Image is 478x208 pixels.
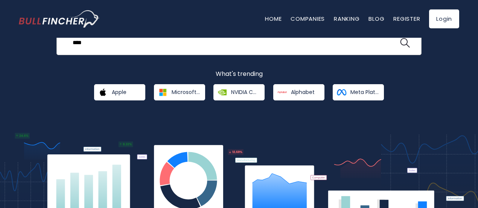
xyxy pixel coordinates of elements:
a: Microsoft Corporation [154,84,205,100]
a: Ranking [334,15,359,23]
a: Blog [368,15,384,23]
img: bullfincher logo [19,10,100,28]
a: Companies [291,15,325,23]
span: Apple [112,89,126,96]
a: NVIDIA Corporation [213,84,265,100]
span: Alphabet [291,89,315,96]
a: Meta Platforms [333,84,384,100]
span: Microsoft Corporation [172,89,200,96]
a: Home [265,15,282,23]
a: Apple [94,84,145,100]
img: search icon [400,38,410,48]
a: Login [429,9,459,28]
span: Meta Platforms [350,89,379,96]
a: Register [393,15,420,23]
a: Go to homepage [19,10,100,28]
p: What's trending [19,70,459,78]
span: NVIDIA Corporation [231,89,259,96]
a: Alphabet [273,84,324,100]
